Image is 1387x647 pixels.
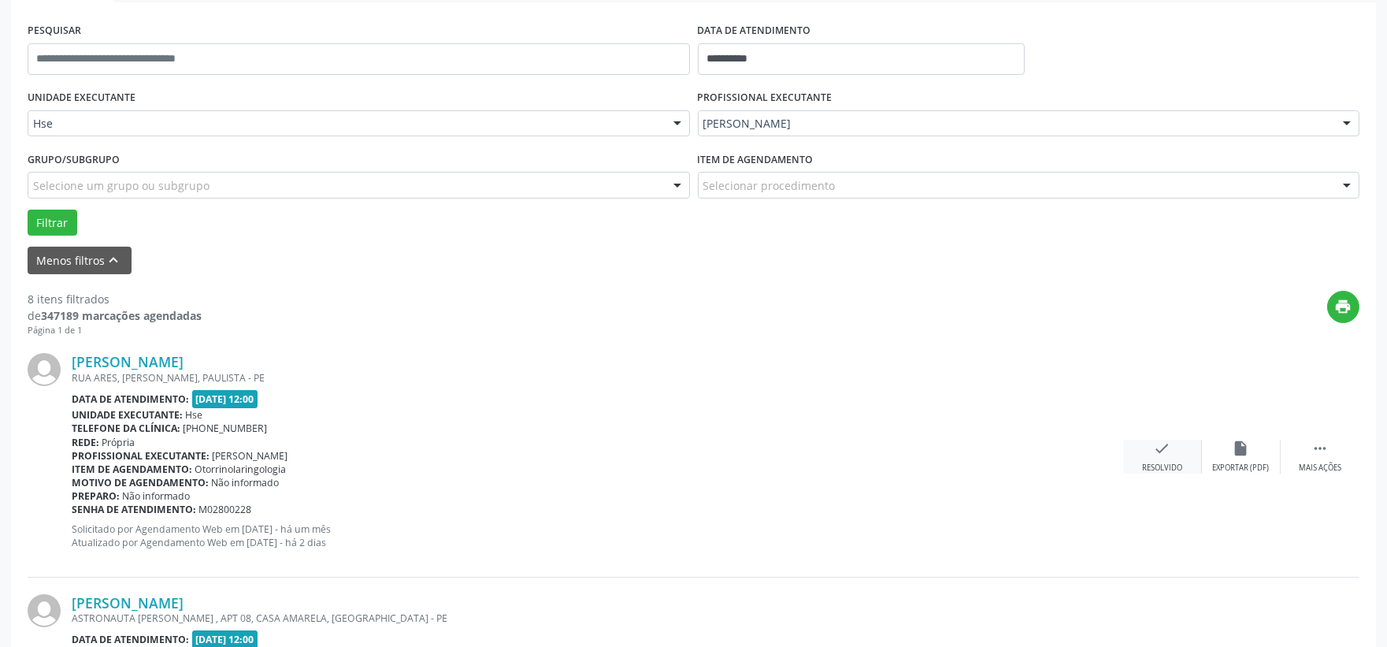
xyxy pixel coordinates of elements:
[72,463,192,476] b: Item de agendamento:
[184,422,268,435] span: [PHONE_NUMBER]
[72,476,209,489] b: Motivo de agendamento:
[72,503,196,516] b: Senha de atendimento:
[72,489,120,503] b: Preparo:
[698,86,833,110] label: PROFISSIONAL EXECUTANTE
[698,19,811,43] label: DATA DE ATENDIMENTO
[28,291,202,307] div: 8 itens filtrados
[123,489,191,503] span: Não informado
[72,408,183,422] b: Unidade executante:
[1154,440,1171,457] i: check
[72,612,1123,625] div: ASTRONAUTA [PERSON_NAME] , APT 08, CASA AMARELA, [GEOGRAPHIC_DATA] - PE
[1213,463,1270,474] div: Exportar (PDF)
[72,353,184,370] a: [PERSON_NAME]
[28,19,81,43] label: PESQUISAR
[703,116,1328,132] span: [PERSON_NAME]
[1311,440,1329,457] i: 
[33,116,658,132] span: Hse
[28,324,202,337] div: Página 1 de 1
[28,247,132,274] button: Menos filtroskeyboard_arrow_up
[72,436,99,449] b: Rede:
[72,449,210,463] b: Profissional executante:
[212,476,280,489] span: Não informado
[28,594,61,627] img: img
[186,408,203,422] span: Hse
[195,463,287,476] span: Otorrinolaringologia
[1233,440,1250,457] i: insert_drive_file
[1335,298,1352,315] i: print
[72,594,184,612] a: [PERSON_NAME]
[1327,291,1359,323] button: print
[28,353,61,386] img: img
[72,522,1123,549] p: Solicitado por Agendamento Web em [DATE] - há um mês Atualizado por Agendamento Web em [DATE] - h...
[192,390,258,408] span: [DATE] 12:00
[28,210,77,236] button: Filtrar
[33,177,210,194] span: Selecione um grupo ou subgrupo
[213,449,288,463] span: [PERSON_NAME]
[698,147,814,172] label: Item de agendamento
[41,308,202,323] strong: 347189 marcações agendadas
[1299,463,1341,474] div: Mais ações
[72,392,189,406] b: Data de atendimento:
[102,436,135,449] span: Própria
[72,371,1123,385] div: RUA ARES, [PERSON_NAME], PAULISTA - PE
[72,422,180,435] b: Telefone da clínica:
[106,251,123,269] i: keyboard_arrow_up
[1142,463,1182,474] div: Resolvido
[28,307,202,324] div: de
[703,177,836,194] span: Selecionar procedimento
[28,147,120,172] label: Grupo/Subgrupo
[72,633,189,646] b: Data de atendimento:
[199,503,252,516] span: M02800228
[28,86,135,110] label: UNIDADE EXECUTANTE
